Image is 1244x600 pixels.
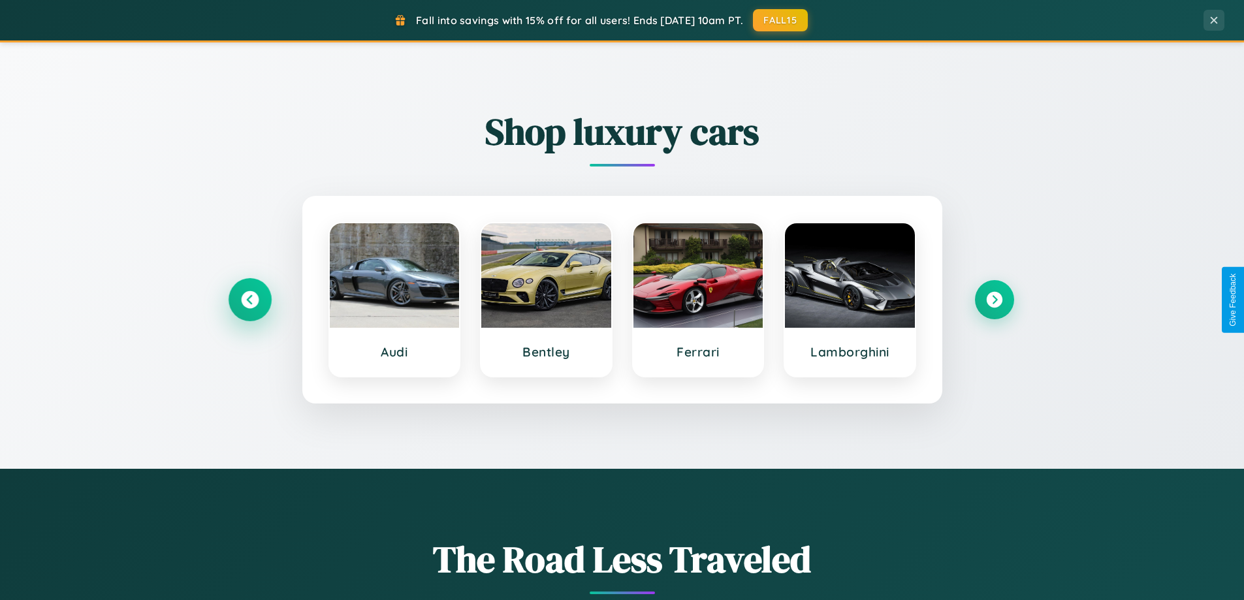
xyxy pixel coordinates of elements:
[231,534,1014,584] h1: The Road Less Traveled
[416,14,743,27] span: Fall into savings with 15% off for all users! Ends [DATE] 10am PT.
[753,9,808,31] button: FALL15
[231,106,1014,157] h2: Shop luxury cars
[1228,274,1237,326] div: Give Feedback
[494,344,598,360] h3: Bentley
[343,344,447,360] h3: Audi
[798,344,902,360] h3: Lamborghini
[646,344,750,360] h3: Ferrari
